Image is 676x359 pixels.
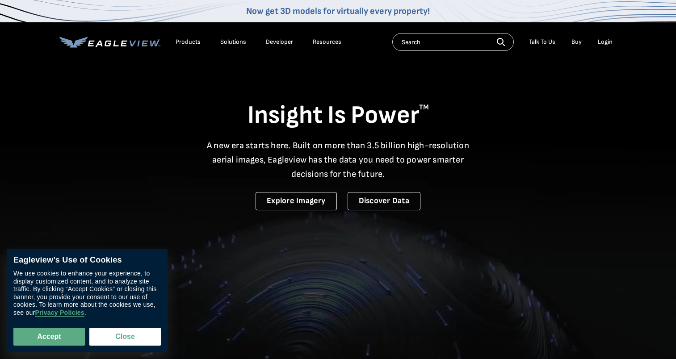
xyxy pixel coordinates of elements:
a: Explore Imagery [256,192,337,210]
a: Developer [266,38,293,46]
a: Now get 3D models for virtually every property! [246,6,430,17]
input: Search [392,33,514,51]
button: Accept [13,328,85,346]
a: Privacy Policies [35,309,84,317]
p: A new era starts here. Built on more than 3.5 billion high-resolution aerial images, Eagleview ha... [202,138,475,181]
div: Resources [313,38,341,46]
a: Discover Data [348,192,420,210]
div: Login [598,38,613,46]
sup: TM [419,103,429,112]
div: Talk To Us [529,38,555,46]
a: Buy [571,38,582,46]
div: We use cookies to enhance your experience, to display customized content, and to analyze site tra... [13,270,161,317]
h1: Insight Is Power [59,100,617,131]
div: Solutions [220,38,246,46]
div: Products [176,38,201,46]
button: Close [89,328,161,346]
div: Eagleview’s Use of Cookies [13,255,161,265]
